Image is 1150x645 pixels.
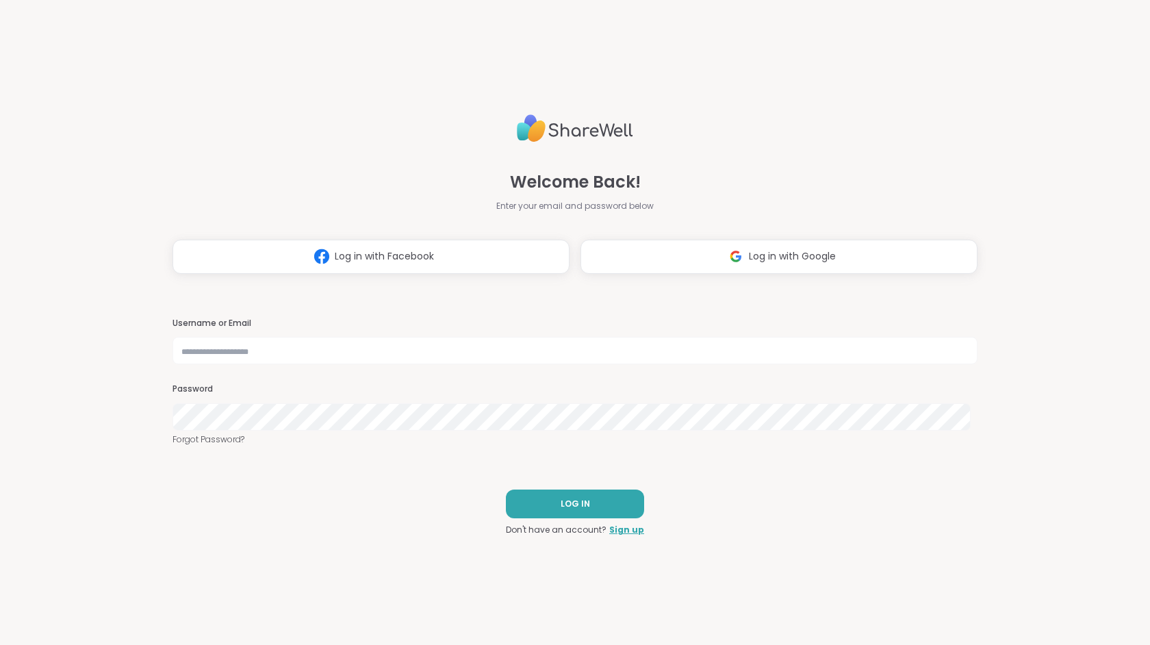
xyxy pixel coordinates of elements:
button: Log in with Google [580,240,977,274]
a: Sign up [609,524,644,536]
button: Log in with Facebook [172,240,570,274]
span: Welcome Back! [510,170,641,194]
img: ShareWell Logomark [309,244,335,269]
img: ShareWell Logomark [723,244,749,269]
span: Log in with Google [749,249,836,264]
span: LOG IN [561,498,590,510]
h3: Username or Email [172,318,977,329]
img: ShareWell Logo [517,109,633,148]
span: Don't have an account? [506,524,606,536]
button: LOG IN [506,490,644,518]
a: Forgot Password? [172,433,977,446]
span: Log in with Facebook [335,249,434,264]
h3: Password [172,383,977,395]
span: Enter your email and password below [496,200,654,212]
